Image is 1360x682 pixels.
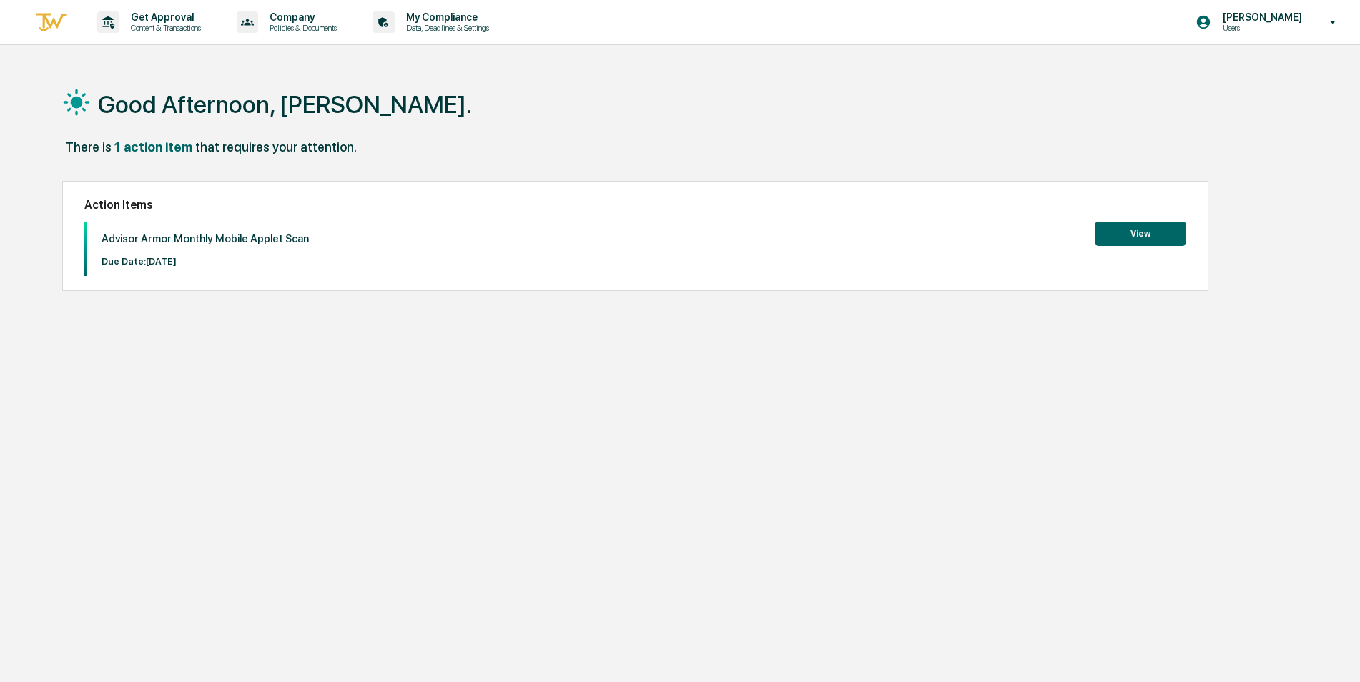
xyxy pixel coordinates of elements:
a: View [1095,226,1186,239]
p: Due Date: [DATE] [102,256,309,267]
div: that requires your attention. [195,139,357,154]
p: [PERSON_NAME] [1211,11,1309,23]
img: logo [34,11,69,34]
p: Data, Deadlines & Settings [395,23,496,33]
p: My Compliance [395,11,496,23]
p: Users [1211,23,1309,33]
p: Advisor Armor Monthly Mobile Applet Scan [102,232,309,245]
button: View [1095,222,1186,246]
p: Content & Transactions [119,23,208,33]
h2: Action Items [84,198,1186,212]
p: Company [258,11,344,23]
h1: Good Afternoon, [PERSON_NAME]. [98,90,472,119]
div: 1 action item [114,139,192,154]
div: There is [65,139,112,154]
p: Policies & Documents [258,23,344,33]
p: Get Approval [119,11,208,23]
